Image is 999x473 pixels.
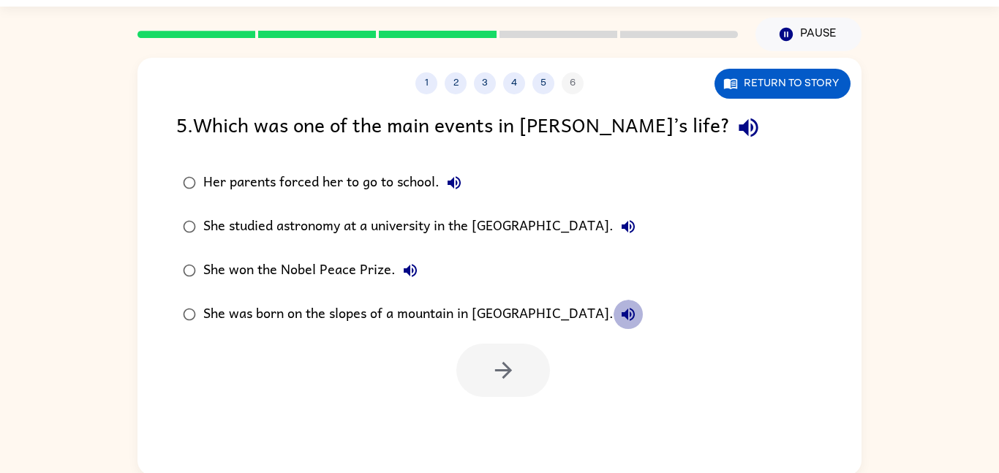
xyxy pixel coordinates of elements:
button: She studied astronomy at a university in the [GEOGRAPHIC_DATA]. [614,212,643,241]
div: She won the Nobel Peace Prize. [203,256,425,285]
button: Her parents forced her to go to school. [440,168,469,197]
button: Return to story [715,69,851,99]
button: 2 [445,72,467,94]
button: 3 [474,72,496,94]
button: She won the Nobel Peace Prize. [396,256,425,285]
div: 5 . Which was one of the main events in [PERSON_NAME]’s life? [176,109,823,146]
div: Her parents forced her to go to school. [203,168,469,197]
button: 5 [532,72,554,94]
button: Pause [755,18,862,51]
div: She was born on the slopes of a mountain in [GEOGRAPHIC_DATA]. [203,300,643,329]
button: 1 [415,72,437,94]
button: 4 [503,72,525,94]
div: She studied astronomy at a university in the [GEOGRAPHIC_DATA]. [203,212,643,241]
button: She was born on the slopes of a mountain in [GEOGRAPHIC_DATA]. [614,300,643,329]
